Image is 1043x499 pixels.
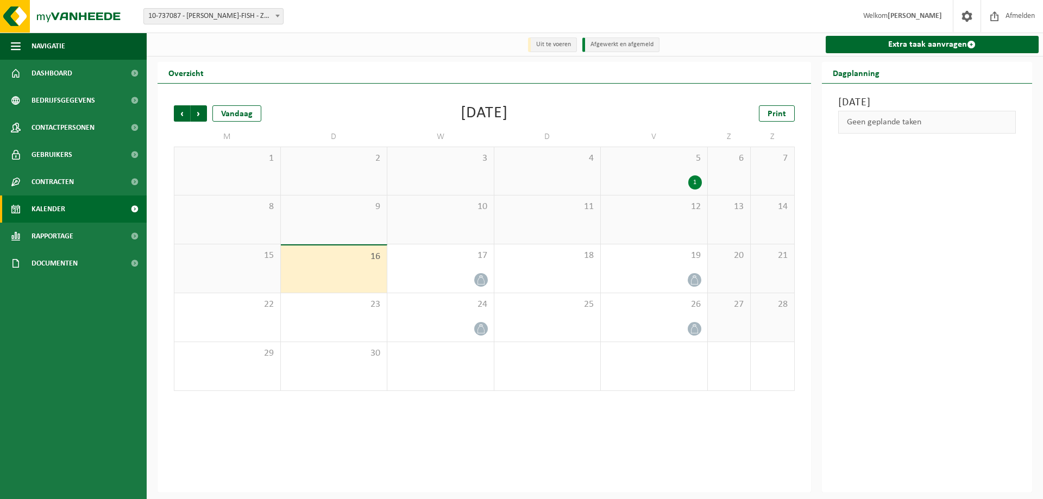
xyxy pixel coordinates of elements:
[286,299,382,311] span: 23
[174,127,281,147] td: M
[713,201,745,213] span: 13
[500,201,595,213] span: 11
[756,153,788,165] span: 7
[32,250,78,277] span: Documenten
[756,201,788,213] span: 14
[826,36,1039,53] a: Extra taak aanvragen
[286,348,382,359] span: 30
[838,94,1016,111] h3: [DATE]
[32,60,72,87] span: Dashboard
[32,195,65,223] span: Kalender
[158,62,215,83] h2: Overzicht
[713,250,745,262] span: 20
[286,201,382,213] span: 9
[606,201,702,213] span: 12
[180,153,275,165] span: 1
[212,105,261,122] div: Vandaag
[174,105,190,122] span: Vorige
[688,175,702,190] div: 1
[180,201,275,213] span: 8
[708,127,751,147] td: Z
[144,9,283,24] span: 10-737087 - PETER-FISH - ZEEBRUGGE
[759,105,795,122] a: Print
[393,250,488,262] span: 17
[393,201,488,213] span: 10
[494,127,601,147] td: D
[768,110,786,118] span: Print
[32,114,95,141] span: Contactpersonen
[191,105,207,122] span: Volgende
[713,153,745,165] span: 6
[286,153,382,165] span: 2
[822,62,890,83] h2: Dagplanning
[387,127,494,147] td: W
[500,153,595,165] span: 4
[751,127,794,147] td: Z
[713,299,745,311] span: 27
[393,299,488,311] span: 24
[180,348,275,359] span: 29
[32,33,65,60] span: Navigatie
[756,299,788,311] span: 28
[180,299,275,311] span: 22
[393,153,488,165] span: 3
[286,251,382,263] span: 16
[143,8,284,24] span: 10-737087 - PETER-FISH - ZEEBRUGGE
[500,250,595,262] span: 18
[281,127,388,147] td: D
[461,105,508,122] div: [DATE]
[528,37,577,52] li: Uit te voeren
[32,223,73,250] span: Rapportage
[601,127,708,147] td: V
[606,153,702,165] span: 5
[888,12,942,20] strong: [PERSON_NAME]
[606,250,702,262] span: 19
[32,168,74,195] span: Contracten
[756,250,788,262] span: 21
[500,299,595,311] span: 25
[582,37,659,52] li: Afgewerkt en afgemeld
[606,299,702,311] span: 26
[838,111,1016,134] div: Geen geplande taken
[32,87,95,114] span: Bedrijfsgegevens
[32,141,72,168] span: Gebruikers
[180,250,275,262] span: 15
